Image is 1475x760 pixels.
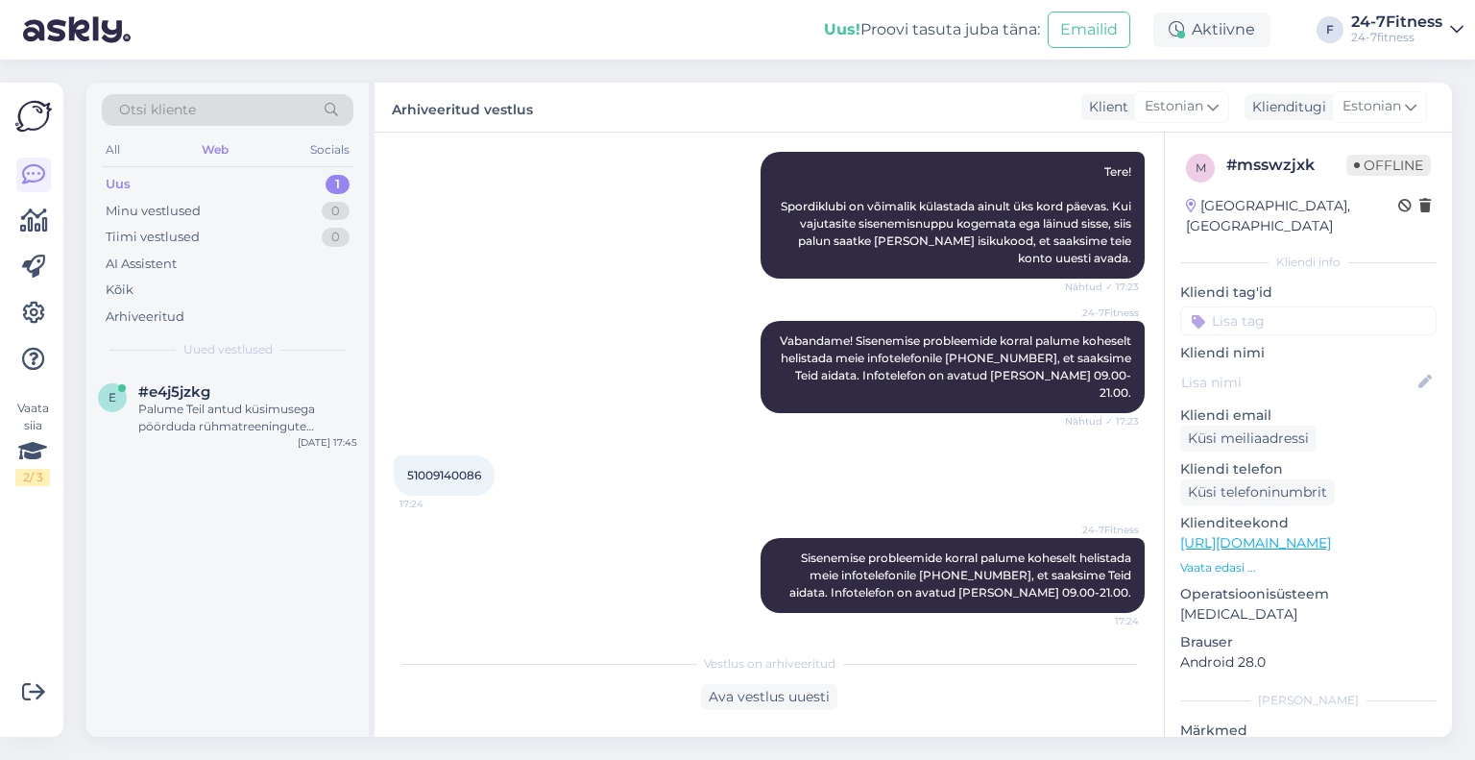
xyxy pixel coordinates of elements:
[1342,96,1401,117] span: Estonian
[106,175,131,194] div: Uus
[1317,16,1343,43] div: F
[1048,12,1130,48] button: Emailid
[1180,652,1437,673] p: Android 28.0
[704,655,835,673] span: Vestlus on arhiveeritud
[1226,154,1346,177] div: # msswzjxk
[1065,280,1139,294] span: Nähtud ✓ 17:23
[1351,14,1463,45] a: 24-7Fitness24-7fitness
[138,383,210,401] span: #e4j5jzkg
[824,18,1040,41] div: Proovi tasuta juba täna:
[15,469,50,486] div: 2 / 3
[1180,254,1437,271] div: Kliendi info
[106,202,201,221] div: Minu vestlused
[1081,97,1128,117] div: Klient
[15,400,50,486] div: Vaata siia
[1180,692,1437,709] div: [PERSON_NAME]
[322,228,350,247] div: 0
[1180,426,1317,452] div: Küsi meiliaadressi
[106,255,177,274] div: AI Assistent
[1346,155,1431,176] span: Offline
[183,341,273,358] span: Uued vestlused
[1196,160,1206,175] span: m
[106,228,200,247] div: Tiimi vestlused
[1067,614,1139,628] span: 17:24
[1180,282,1437,303] p: Kliendi tag'id
[326,175,350,194] div: 1
[1351,30,1442,45] div: 24-7fitness
[1180,721,1437,741] p: Märkmed
[701,684,837,710] div: Ava vestlus uuesti
[1065,414,1139,429] span: Nähtud ✓ 17:23
[1245,97,1326,117] div: Klienditugi
[138,401,357,435] div: Palume Teil antud küsimusega pöörduda rühmatreeningute [PERSON_NAME] [PERSON_NAME] Siimenson - [P...
[119,100,196,120] span: Otsi kliente
[1180,632,1437,652] p: Brauser
[298,435,357,450] div: [DATE] 17:45
[1180,604,1437,625] p: [MEDICAL_DATA]
[306,137,353,162] div: Socials
[789,551,1134,600] span: Sisenemise probleemide korral palume koheselt helistada meie infotelefonile [PHONE_NUMBER], et sa...
[399,497,472,511] span: 17:24
[1180,479,1335,505] div: Küsi telefoninumbrit
[1181,372,1415,393] input: Lisa nimi
[1180,534,1331,552] a: [URL][DOMAIN_NAME]
[1180,459,1437,479] p: Kliendi telefon
[392,94,533,120] label: Arhiveeritud vestlus
[322,202,350,221] div: 0
[1180,513,1437,533] p: Klienditeekond
[407,468,481,482] span: 51009140086
[1067,306,1139,320] span: 24-7Fitness
[1180,306,1437,335] input: Lisa tag
[106,281,133,300] div: Kõik
[780,333,1134,400] span: Vabandame! Sisenemise probleemide korral palume koheselt helistada meie infotelefonile [PHONE_NUM...
[1180,584,1437,604] p: Operatsioonisüsteem
[824,20,860,38] b: Uus!
[1180,559,1437,576] p: Vaata edasi ...
[15,98,52,135] img: Askly Logo
[1145,96,1203,117] span: Estonian
[102,137,124,162] div: All
[1351,14,1442,30] div: 24-7Fitness
[106,307,184,327] div: Arhiveeritud
[1186,196,1398,236] div: [GEOGRAPHIC_DATA], [GEOGRAPHIC_DATA]
[109,390,116,405] span: e
[1180,343,1437,363] p: Kliendi nimi
[1067,523,1139,537] span: 24-7Fitness
[1153,12,1270,47] div: Aktiivne
[1180,405,1437,426] p: Kliendi email
[198,137,232,162] div: Web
